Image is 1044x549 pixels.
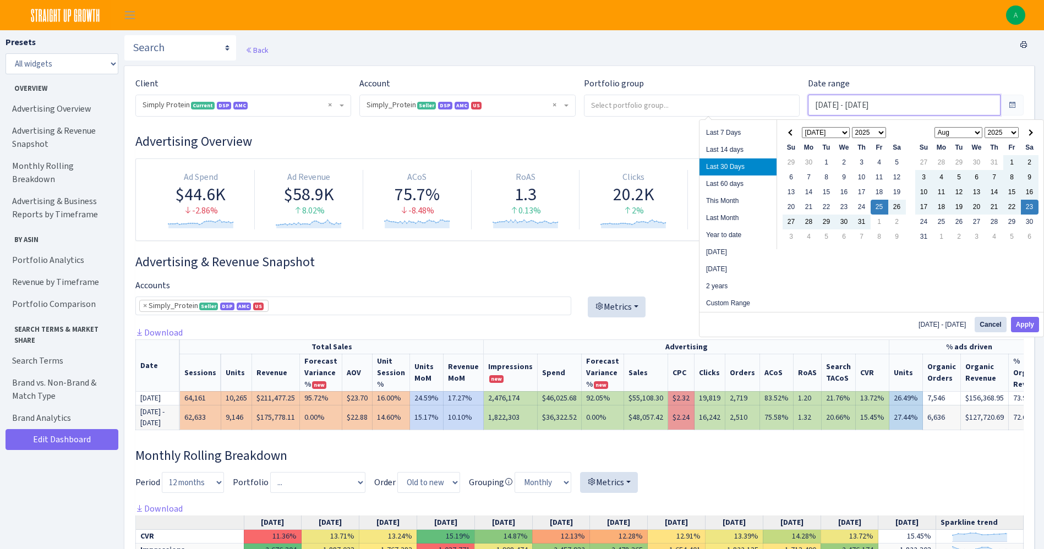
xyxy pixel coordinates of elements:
[760,354,794,391] th: ACoS
[139,300,269,312] li: Simply_Protein <span class="badge badge-success">Seller</span><span class="badge badge-primary">D...
[624,354,668,391] th: Sales
[590,515,648,530] th: [DATE]
[444,405,484,430] td: 10.10%
[695,354,725,391] th: Clicks
[1021,229,1038,244] td: 6
[580,472,638,493] button: Metrics
[950,229,968,244] td: 2
[360,95,575,116] span: Simply_Protein <span class="badge badge-success">Seller</span><span class="badge badge-primary">D...
[878,515,936,530] th: [DATE]
[950,200,968,215] td: 19
[800,170,818,185] td: 7
[1021,200,1038,215] td: 23
[871,185,888,200] td: 18
[474,515,532,530] th: [DATE]
[783,185,800,200] td: 13
[975,317,1006,332] button: Cancel
[725,354,760,391] th: Orders
[699,175,777,193] li: Last 60 days
[342,405,373,430] td: $22.88
[1003,200,1021,215] td: 22
[699,295,777,312] li: Custom Range
[818,170,835,185] td: 8
[695,405,725,430] td: 16,242
[582,354,624,391] th: Spend Forecast Variance %
[818,200,835,215] td: 22
[821,515,878,530] th: [DATE]
[6,155,116,190] a: Monthly Rolling Breakdown
[794,391,822,405] td: 1.20
[822,391,856,405] td: 21.76%
[800,155,818,170] td: 30
[584,171,683,184] div: Clicks
[417,530,474,543] td: 15.19%
[300,354,342,391] th: Revenue Forecast Variance %
[342,391,373,405] td: $23.70
[1003,155,1021,170] td: 1
[244,530,302,543] td: 11.36%
[624,391,668,405] td: $55,108.30
[821,530,878,543] td: 13.72%
[191,102,215,109] span: Current
[692,171,791,184] div: Orders
[253,303,264,310] span: US
[180,339,484,354] th: Total Sales
[933,200,950,215] td: 18
[961,405,1009,430] td: $127,720.69
[1006,6,1025,25] a: A
[471,102,482,109] span: US
[584,95,799,115] input: Select portfolio group...
[180,391,221,405] td: 64,161
[888,229,906,244] td: 9
[871,200,888,215] td: 25
[950,215,968,229] td: 26
[368,171,467,184] div: ACoS
[808,77,850,90] label: Date range
[648,515,706,530] th: [DATE]
[6,98,116,120] a: Advertising Overview
[923,391,961,405] td: 7,546
[961,354,1009,391] th: Organic Revenue
[760,405,794,430] td: 75.58%
[915,200,933,215] td: 17
[968,140,986,155] th: We
[853,140,871,155] th: Th
[800,215,818,229] td: 28
[342,354,373,391] th: AOV
[1006,6,1025,25] img: Adriana Lara
[136,95,351,116] span: Simply Protein <span class="badge badge-success">Current</span><span class="badge badge-primary">...
[888,155,906,170] td: 5
[915,215,933,229] td: 24
[668,354,695,391] th: CPC
[6,429,118,450] a: Edit Dashboard
[915,170,933,185] td: 3
[302,530,359,543] td: 13.71%
[252,405,300,430] td: $175,778.11
[143,300,147,311] span: ×
[135,327,183,338] a: Download
[856,391,889,405] td: 13.72%
[6,230,115,245] span: By ASIN
[889,405,923,430] td: 27.44%
[856,354,889,391] th: CVR
[180,354,221,391] th: Sessions
[590,530,648,543] td: 12.28%
[136,405,180,430] td: [DATE] - [DATE]
[220,303,234,310] span: DSP
[853,155,871,170] td: 3
[180,405,221,430] td: 62,633
[933,140,950,155] th: Mo
[588,297,646,317] button: Metrics
[888,215,906,229] td: 2
[763,515,821,530] th: [DATE]
[252,354,300,391] th: Revenue
[259,184,358,205] div: $58.9K
[856,405,889,430] td: 15.45%
[6,249,116,271] a: Portfolio Analytics
[373,405,410,430] td: 14.60%
[725,405,760,430] td: 2,510
[300,405,342,430] td: 0.00%
[373,391,410,405] td: 16.00%
[871,215,888,229] td: 1
[933,170,950,185] td: 4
